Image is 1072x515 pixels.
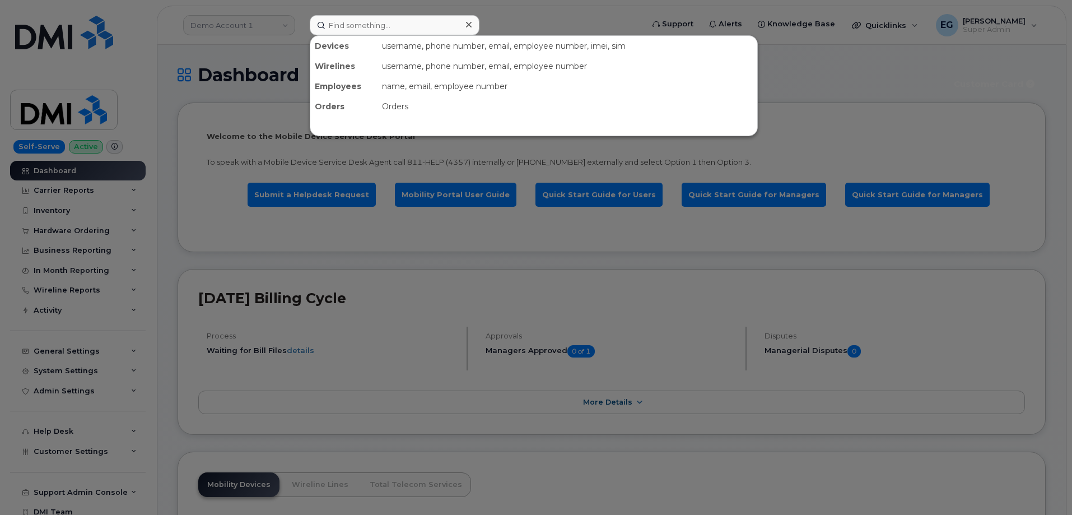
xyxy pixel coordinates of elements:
[310,76,377,96] div: Employees
[377,36,757,56] div: username, phone number, email, employee number, imei, sim
[310,56,377,76] div: Wirelines
[377,96,757,117] div: Orders
[310,96,377,117] div: Orders
[310,36,377,56] div: Devices
[377,56,757,76] div: username, phone number, email, employee number
[377,76,757,96] div: name, email, employee number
